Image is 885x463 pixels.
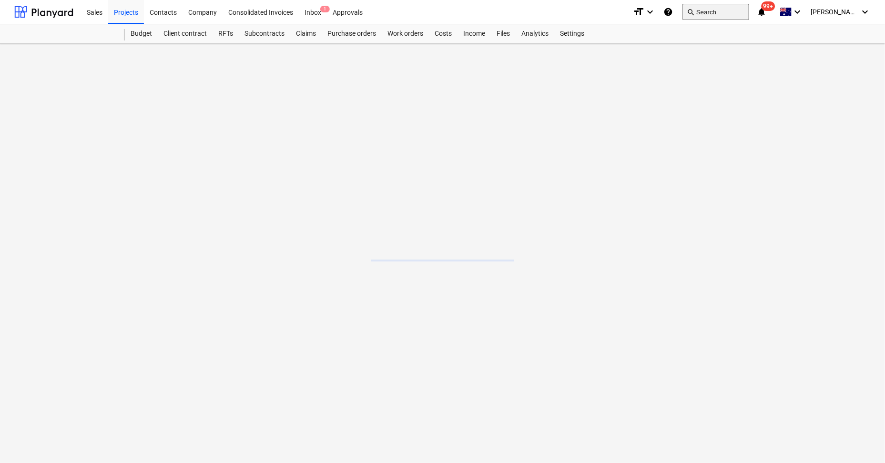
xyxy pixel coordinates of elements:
i: Knowledge base [663,6,673,18]
button: Search [682,4,749,20]
a: Costs [429,24,458,43]
i: keyboard_arrow_down [792,6,803,18]
i: notifications [757,6,766,18]
a: Work orders [382,24,429,43]
a: Income [458,24,491,43]
a: Claims [290,24,322,43]
span: search [687,8,694,16]
a: Purchase orders [322,24,382,43]
a: Subcontracts [239,24,290,43]
a: Client contract [158,24,213,43]
a: Analytics [516,24,554,43]
i: keyboard_arrow_down [859,6,871,18]
a: Budget [125,24,158,43]
a: RFTs [213,24,239,43]
span: 1 [320,6,330,12]
iframe: Chat Widget [837,417,885,463]
span: 99+ [762,1,775,11]
a: Files [491,24,516,43]
i: format_size [633,6,644,18]
i: keyboard_arrow_down [644,6,656,18]
a: Settings [554,24,590,43]
span: [PERSON_NAME] [811,8,858,16]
